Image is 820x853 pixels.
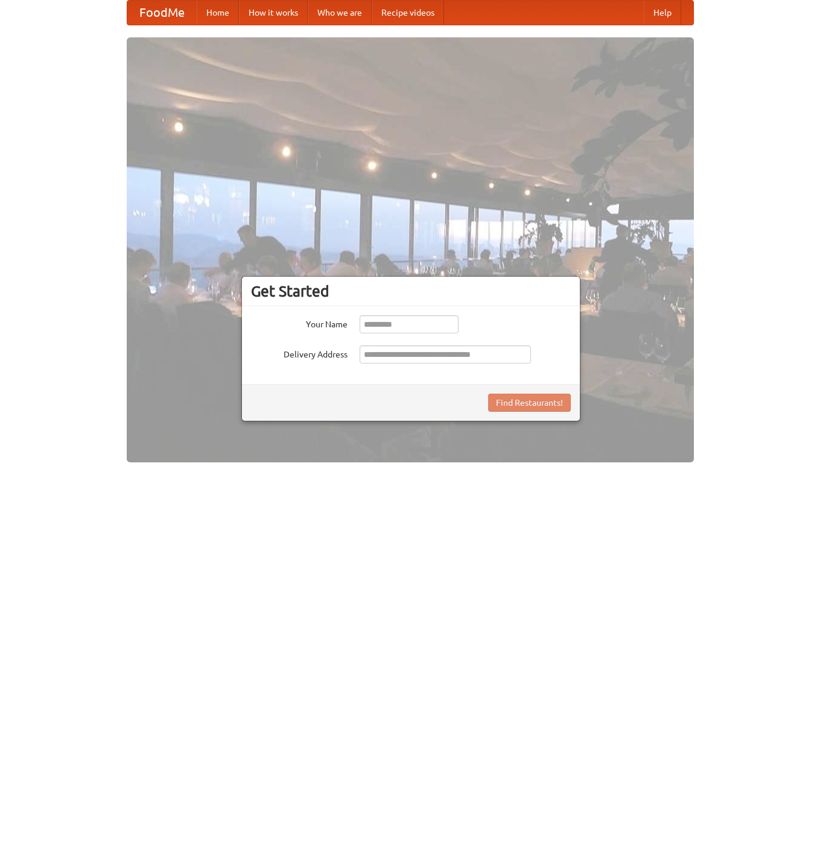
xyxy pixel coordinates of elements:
[251,345,348,360] label: Delivery Address
[644,1,681,25] a: Help
[239,1,308,25] a: How it works
[251,282,571,300] h3: Get Started
[197,1,239,25] a: Home
[488,394,571,412] button: Find Restaurants!
[308,1,372,25] a: Who we are
[127,1,197,25] a: FoodMe
[251,315,348,330] label: Your Name
[372,1,444,25] a: Recipe videos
